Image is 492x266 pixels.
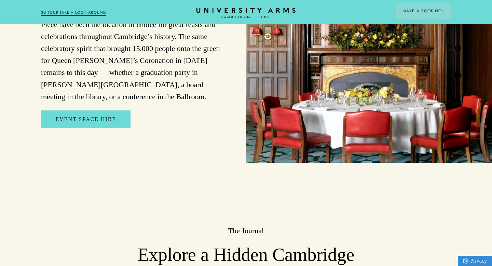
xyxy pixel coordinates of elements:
h2: The Journal [41,226,451,236]
img: Privacy [463,258,468,264]
a: Event Space Hire [41,110,131,128]
a: 3D TOUR:TAKE A LOOK AROUND [41,10,106,16]
img: Arrow icon [442,10,444,12]
button: Make a BookingArrow icon [396,3,451,19]
a: Privacy [458,256,492,266]
p: The [GEOGRAPHIC_DATA] and [PERSON_NAME] Piece have been the location of choice for great feasts a... [41,6,222,103]
span: Make a Booking [402,8,444,14]
a: Home [196,8,296,18]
